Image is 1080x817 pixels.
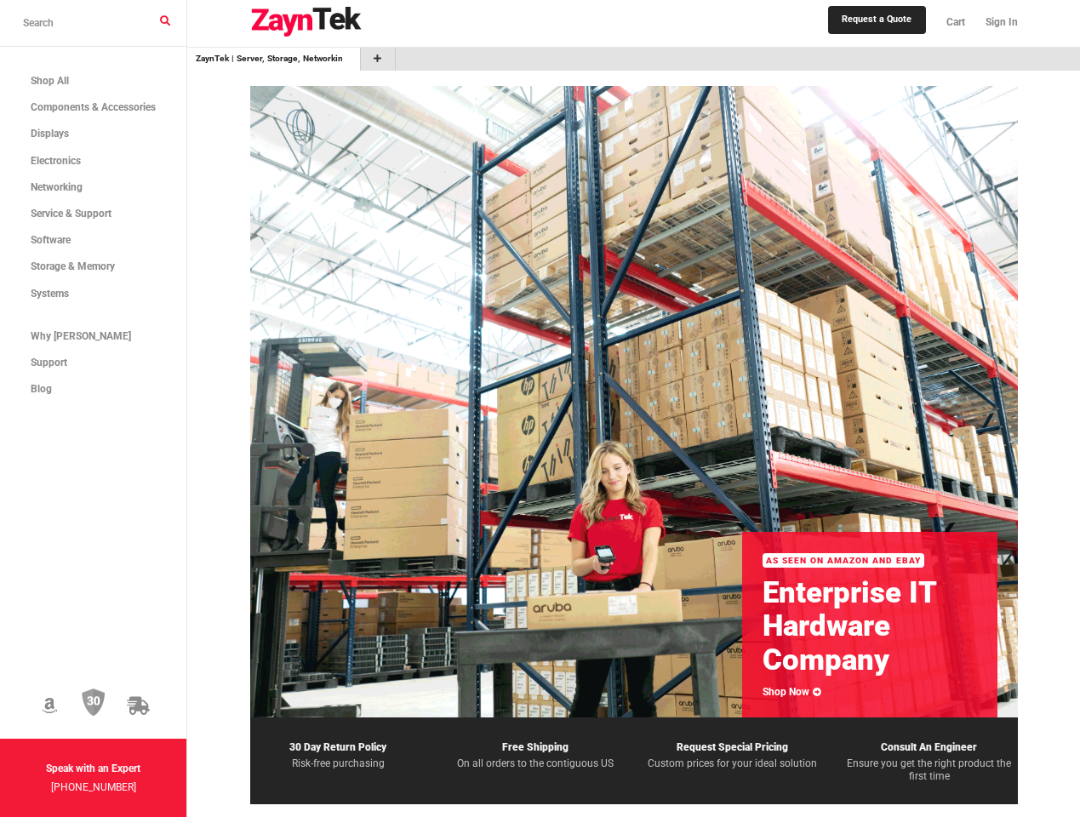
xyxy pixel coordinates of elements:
span: Blog [31,383,52,395]
p: Custom prices for your ideal solution [644,757,821,771]
a: Shop Now [763,686,821,698]
span: Service & Support [31,208,111,220]
span: Systems [31,288,69,300]
strong: Speak with an Expert [46,763,140,774]
a: Sign In [975,4,1018,41]
span: Electronics [31,155,81,167]
span: Cart [946,16,965,28]
h2: Enterprise IT Hardware Company [763,576,977,677]
a: Cart [936,4,975,41]
p: On all orders to the contiguous US [447,757,624,771]
p: Request Special Pricing [644,738,821,757]
span: Shop All [31,75,69,87]
p: Free Shipping [447,738,624,757]
span: Software [31,234,71,246]
div: As Seen On Amazon and Ebay [763,553,925,568]
a: [PHONE_NUMBER] [51,781,136,793]
a: Request a Quote [828,6,925,33]
img: 30 Day Return Policy [82,688,106,717]
p: Ensure you get the right product the first time [841,757,1018,784]
span: Storage & Memory [31,260,115,272]
span: Why [PERSON_NAME] [31,330,131,342]
img: logo [250,7,363,37]
span: Support [31,357,67,369]
span: Displays [31,128,69,140]
a: go to / [196,52,341,66]
span: Networking [31,181,83,193]
p: 30 Day Return Policy [250,738,427,757]
p: Risk-free purchasing [250,757,427,771]
a: Remove Bookmark [342,52,351,66]
span: Components & Accessories [31,101,156,113]
p: Consult An Engineer [841,738,1018,757]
